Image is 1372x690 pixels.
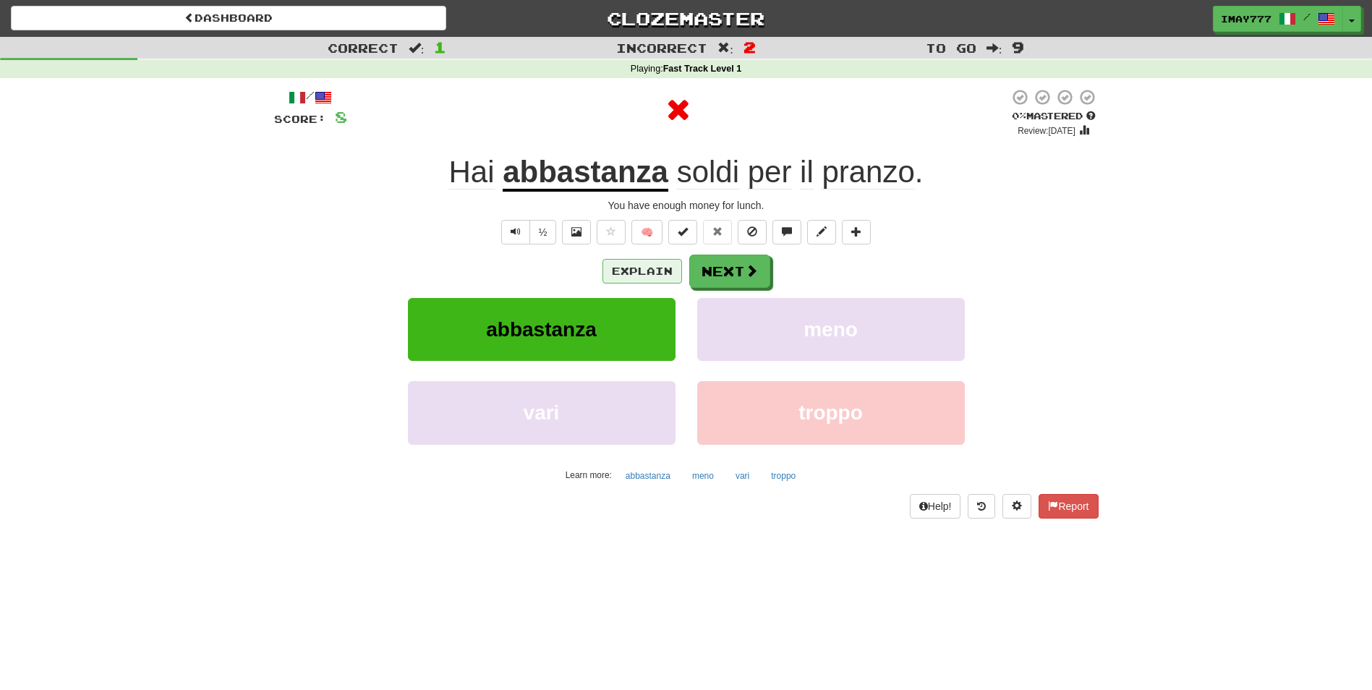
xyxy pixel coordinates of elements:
span: soldi [677,155,739,189]
span: 1 [434,38,446,56]
span: : [987,42,1002,54]
button: Next [689,255,770,288]
a: Imay777 / [1213,6,1343,32]
button: vari [408,381,676,444]
a: Dashboard [11,6,446,30]
button: meno [684,465,722,487]
button: Round history (alt+y) [968,494,995,519]
button: Explain [602,259,682,284]
button: 🧠 [631,220,662,244]
span: Imay777 [1221,12,1271,25]
button: troppo [763,465,804,487]
div: Text-to-speech controls [498,220,557,244]
button: abbastanza [618,465,678,487]
span: Incorrect [616,41,707,55]
span: troppo [798,401,863,424]
button: Play sentence audio (ctl+space) [501,220,530,244]
span: abbastanza [486,318,597,341]
button: troppo [697,381,965,444]
button: Favorite sentence (alt+f) [597,220,626,244]
span: . [668,155,924,189]
span: meno [804,318,858,341]
button: Edit sentence (alt+d) [807,220,836,244]
button: vari [728,465,757,487]
span: Correct [328,41,399,55]
div: You have enough money for lunch. [274,198,1099,213]
span: Score: [274,113,326,125]
button: Ignore sentence (alt+i) [738,220,767,244]
span: 9 [1012,38,1024,56]
button: Set this sentence to 100% Mastered (alt+m) [668,220,697,244]
span: : [717,42,733,54]
div: Mastered [1009,110,1099,123]
button: abbastanza [408,298,676,361]
span: To go [926,41,976,55]
button: Report [1039,494,1098,519]
span: / [1303,12,1311,22]
div: / [274,88,347,106]
button: Show image (alt+x) [562,220,591,244]
small: Review: [DATE] [1018,126,1075,136]
span: Hai [449,155,495,189]
strong: Fast Track Level 1 [663,64,742,74]
button: Add to collection (alt+a) [842,220,871,244]
span: per [748,155,792,189]
u: abbastanza [503,155,668,192]
span: il [800,155,814,189]
button: Reset to 0% Mastered (alt+r) [703,220,732,244]
small: Learn more: [566,470,612,480]
button: Discuss sentence (alt+u) [772,220,801,244]
span: vari [524,401,560,424]
a: Clozemaster [468,6,903,31]
button: ½ [529,220,557,244]
span: pranzo [822,155,914,189]
span: 2 [743,38,756,56]
button: meno [697,298,965,361]
span: 0 % [1012,110,1026,122]
span: : [409,42,425,54]
button: Help! [910,494,961,519]
span: 8 [335,108,347,126]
